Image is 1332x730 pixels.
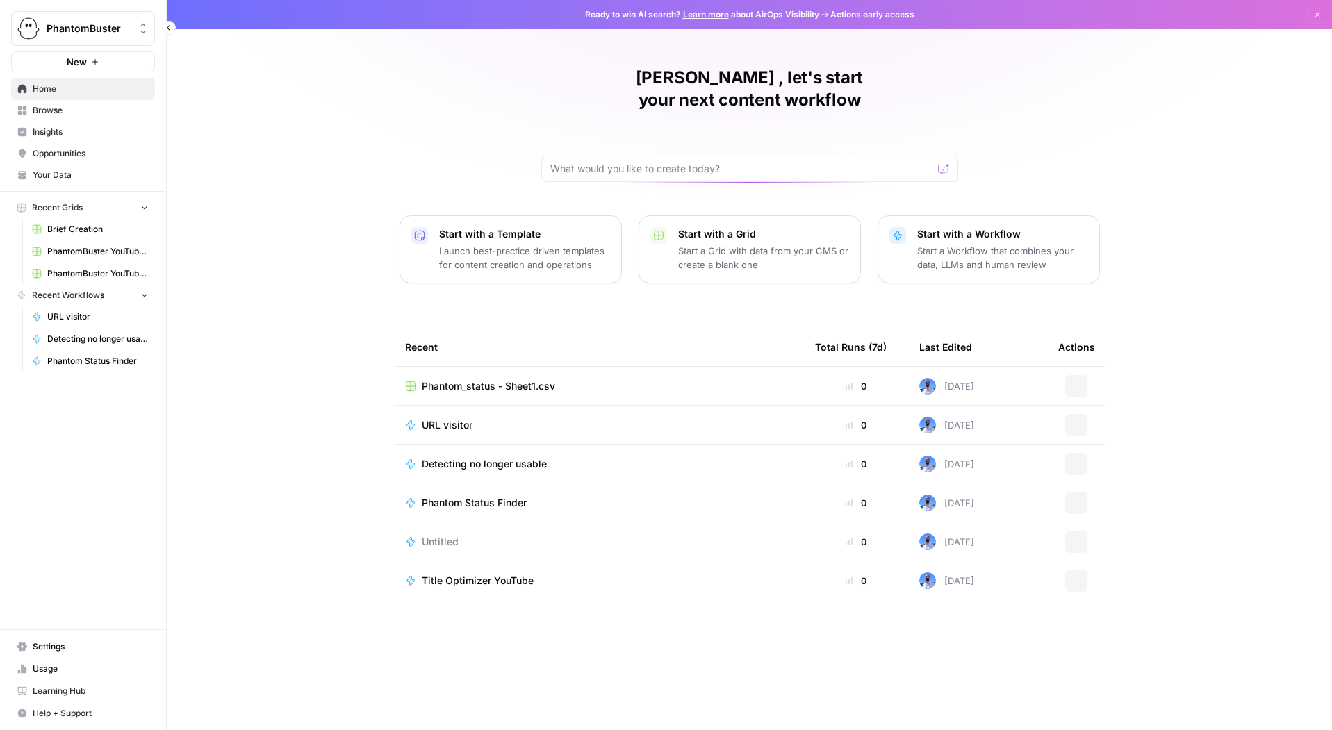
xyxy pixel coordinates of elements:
[422,535,459,549] span: Untitled
[33,83,149,95] span: Home
[11,702,155,724] button: Help + Support
[33,640,149,653] span: Settings
[11,121,155,143] a: Insights
[11,11,155,46] button: Workspace: PhantomBuster
[26,306,155,328] a: URL visitor
[47,333,149,345] span: Detecting no longer usable
[33,707,149,720] span: Help + Support
[11,285,155,306] button: Recent Workflows
[815,535,897,549] div: 0
[33,663,149,675] span: Usage
[422,496,527,510] span: Phantom Status Finder
[919,456,936,472] img: qfx2aq2oxhfcpd8zumbrfiukns3t
[815,457,897,471] div: 0
[919,417,936,433] img: qfx2aq2oxhfcpd8zumbrfiukns3t
[917,244,1088,272] p: Start a Workflow that combines your data, LLMs and human review
[32,289,104,301] span: Recent Workflows
[878,215,1100,283] button: Start with a WorkflowStart a Workflow that combines your data, LLMs and human review
[439,244,610,272] p: Launch best-practice driven templates for content creation and operations
[405,535,793,549] a: Untitled
[919,495,974,511] div: [DATE]
[422,457,547,471] span: Detecting no longer usable
[422,379,555,393] span: Phantom_status - Sheet1.csv
[919,533,936,550] img: qfx2aq2oxhfcpd8zumbrfiukns3t
[439,227,610,241] p: Start with a Template
[422,418,472,432] span: URL visitor
[11,164,155,186] a: Your Data
[33,169,149,181] span: Your Data
[919,572,974,589] div: [DATE]
[919,378,936,395] img: qfx2aq2oxhfcpd8zumbrfiukns3t
[541,67,958,111] h1: [PERSON_NAME] , let's start your next content workflow
[919,533,974,550] div: [DATE]
[33,685,149,697] span: Learning Hub
[47,245,149,258] span: PhantomBuster YouTube Channel Videos.csv
[919,456,974,472] div: [DATE]
[11,636,155,658] a: Settings
[26,240,155,263] a: PhantomBuster YouTube Channel Videos.csv
[405,379,793,393] a: Phantom_status - Sheet1.csv
[11,142,155,165] a: Opportunities
[11,197,155,218] button: Recent Grids
[67,55,87,69] span: New
[405,328,793,366] div: Recent
[33,126,149,138] span: Insights
[815,496,897,510] div: 0
[11,51,155,72] button: New
[815,328,887,366] div: Total Runs (7d)
[815,379,897,393] div: 0
[678,244,849,272] p: Start a Grid with data from your CMS or create a blank one
[26,350,155,372] a: Phantom Status Finder
[919,572,936,589] img: qfx2aq2oxhfcpd8zumbrfiukns3t
[26,263,155,285] a: PhantomBuster YouTube Channel Videos - PhantomBuster YouTube Channel Videos.csv
[47,355,149,367] span: Phantom Status Finder
[16,16,41,41] img: PhantomBuster Logo
[422,574,534,588] span: Title Optimizer YouTube
[47,310,149,323] span: URL visitor
[919,495,936,511] img: qfx2aq2oxhfcpd8zumbrfiukns3t
[32,201,83,214] span: Recent Grids
[11,99,155,122] a: Browse
[33,104,149,117] span: Browse
[405,574,793,588] a: Title Optimizer YouTube
[400,215,622,283] button: Start with a TemplateLaunch best-practice driven templates for content creation and operations
[11,78,155,100] a: Home
[678,227,849,241] p: Start with a Grid
[585,8,819,21] span: Ready to win AI search? about AirOps Visibility
[919,328,972,366] div: Last Edited
[917,227,1088,241] p: Start with a Workflow
[683,9,729,19] a: Learn more
[550,162,932,176] input: What would you like to create today?
[919,378,974,395] div: [DATE]
[47,223,149,235] span: Brief Creation
[47,22,131,35] span: PhantomBuster
[405,418,793,432] a: URL visitor
[11,658,155,680] a: Usage
[11,680,155,702] a: Learning Hub
[815,574,897,588] div: 0
[47,267,149,280] span: PhantomBuster YouTube Channel Videos - PhantomBuster YouTube Channel Videos.csv
[830,8,914,21] span: Actions early access
[405,457,793,471] a: Detecting no longer usable
[26,328,155,350] a: Detecting no longer usable
[26,218,155,240] a: Brief Creation
[919,417,974,433] div: [DATE]
[1058,328,1095,366] div: Actions
[639,215,861,283] button: Start with a GridStart a Grid with data from your CMS or create a blank one
[815,418,897,432] div: 0
[33,147,149,160] span: Opportunities
[405,496,793,510] a: Phantom Status Finder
